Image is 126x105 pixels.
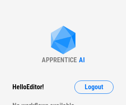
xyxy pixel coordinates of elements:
div: APPRENTICE [42,56,77,64]
div: Hello Editor ! [12,81,44,94]
div: AI [79,56,85,64]
span: Logout [85,84,103,90]
button: Logout [74,81,114,94]
img: Apprentice AI [47,26,80,56]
